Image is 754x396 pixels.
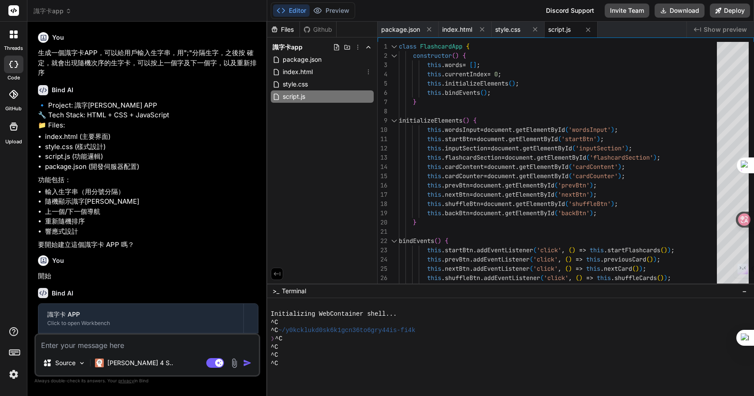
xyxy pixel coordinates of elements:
[413,218,417,226] span: }
[568,163,572,171] span: (
[445,181,470,189] span: prevBtn
[466,42,470,50] span: {
[441,191,445,198] span: .
[477,61,480,69] span: ;
[576,144,625,152] span: 'inputSection'
[441,153,445,161] span: .
[515,79,519,87] span: ;
[378,60,387,70] div: 3
[530,265,533,273] span: (
[427,265,441,273] span: this
[38,240,258,250] p: 要開始建立這個識字卡 APP 嗎？
[427,135,441,143] span: this
[445,144,487,152] span: inputSection
[427,61,441,69] span: this
[597,274,611,282] span: this
[378,51,387,60] div: 2
[568,255,572,263] span: )
[508,135,558,143] span: getElementById
[78,359,86,367] img: Pick Models
[441,181,445,189] span: .
[473,246,477,254] span: .
[445,79,508,87] span: initializeElements
[378,153,387,162] div: 13
[310,4,353,17] button: Preview
[590,209,593,217] span: )
[442,25,472,34] span: index.html
[604,255,646,263] span: previousCard
[441,79,445,87] span: .
[282,54,322,65] span: package.json
[572,163,618,171] span: 'cardContent'
[378,273,387,283] div: 26
[378,42,387,51] div: 1
[378,246,387,255] div: 23
[572,172,618,180] span: 'cardCounter'
[501,191,505,198] span: .
[519,172,568,180] span: getElementById
[487,89,491,97] span: ;
[607,246,660,254] span: startFlashcards
[34,7,72,15] span: 識字卡app
[636,265,639,273] span: )
[629,144,632,152] span: ;
[441,265,445,273] span: .
[618,172,621,180] span: )
[512,200,515,208] span: .
[554,209,558,217] span: (
[477,135,505,143] span: document
[441,209,445,217] span: .
[593,209,597,217] span: ;
[445,163,484,171] span: cardContent
[590,181,593,189] span: )
[273,4,310,17] button: Editor
[427,153,441,161] span: this
[378,162,387,172] div: 14
[590,246,604,254] span: this
[378,255,387,264] div: 24
[455,52,459,60] span: )
[519,144,523,152] span: .
[554,181,558,189] span: (
[38,175,258,185] p: 功能包括：
[445,274,480,282] span: shuffleBtn
[558,191,590,198] span: 'nextBtn'
[47,320,235,327] div: Click to open Workbench
[378,134,387,144] div: 11
[544,274,568,282] span: 'click'
[445,61,462,69] span: words
[632,265,636,273] span: (
[427,89,441,97] span: this
[427,172,441,180] span: this
[378,79,387,88] div: 5
[473,265,530,273] span: addEventListener
[441,144,445,152] span: .
[576,274,579,282] span: (
[427,200,441,208] span: this
[505,191,554,198] span: getElementById
[572,246,576,254] span: )
[399,42,417,50] span: class
[441,135,445,143] span: .
[378,218,387,227] div: 20
[470,181,473,189] span: =
[473,135,477,143] span: =
[378,88,387,97] div: 6
[427,79,441,87] span: this
[388,51,400,60] div: Click to collapse the range.
[38,48,258,78] p: 生成一個識字卡APP，可以給用戶輸入生字串，用";"分隔生字，之後按 確定，就會出現隨機次序的生字卡，可以按上一個字及下一個字，以及重新排序
[427,274,441,282] span: this
[572,144,576,152] span: (
[445,135,473,143] span: startBtn
[558,255,561,263] span: ,
[282,91,306,102] span: script.js
[586,274,593,282] span: =>
[593,191,597,198] span: ;
[548,25,571,34] span: script.js
[388,42,400,51] div: Click to collapse the range.
[6,367,21,382] img: settings
[45,142,258,152] li: style.css (樣式設計)
[614,126,618,134] span: ;
[484,89,487,97] span: )
[427,209,441,217] span: this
